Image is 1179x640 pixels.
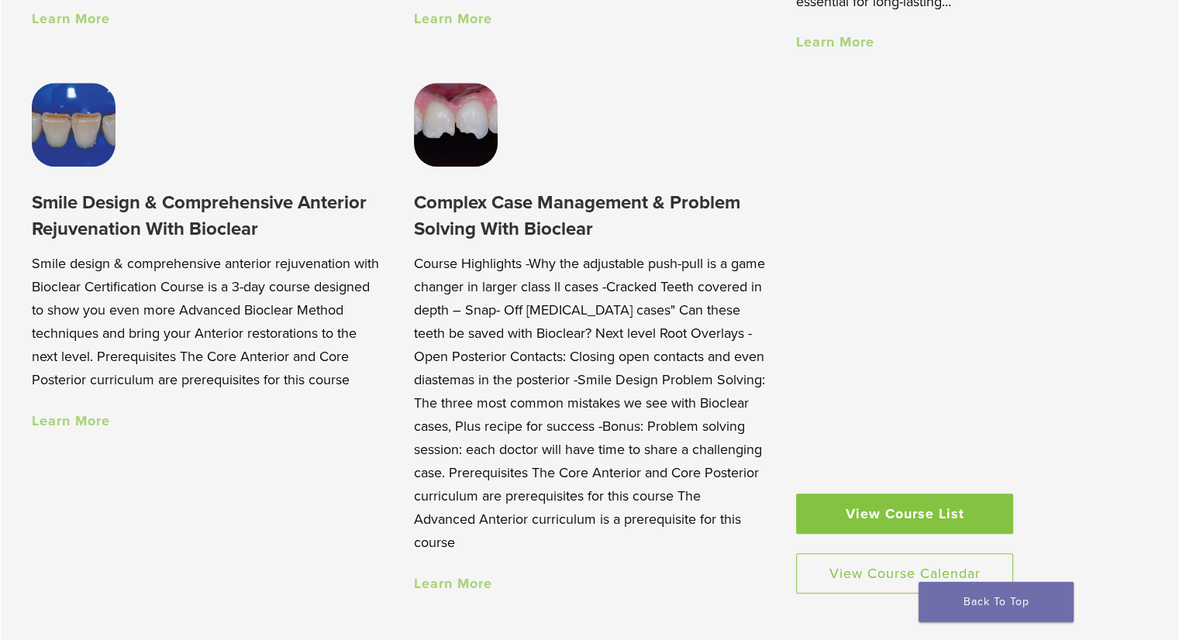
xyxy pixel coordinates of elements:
a: Learn More [414,575,492,592]
h3: Smile Design & Comprehensive Anterior Rejuvenation With Bioclear [32,190,383,242]
h3: Complex Case Management & Problem Solving With Bioclear [414,190,765,242]
a: Learn More [414,10,492,27]
p: Course Highlights -Why the adjustable push-pull is a game changer in larger class ll cases -Crack... [414,252,765,554]
p: Smile design & comprehensive anterior rejuvenation with Bioclear Certification Course is a 3-day ... [32,252,383,391]
a: View Course List [796,494,1013,534]
a: Learn More [796,33,874,50]
a: Back To Top [919,582,1074,622]
a: View Course Calendar [796,553,1013,594]
a: Learn More [32,412,110,429]
a: Learn More [32,10,110,27]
